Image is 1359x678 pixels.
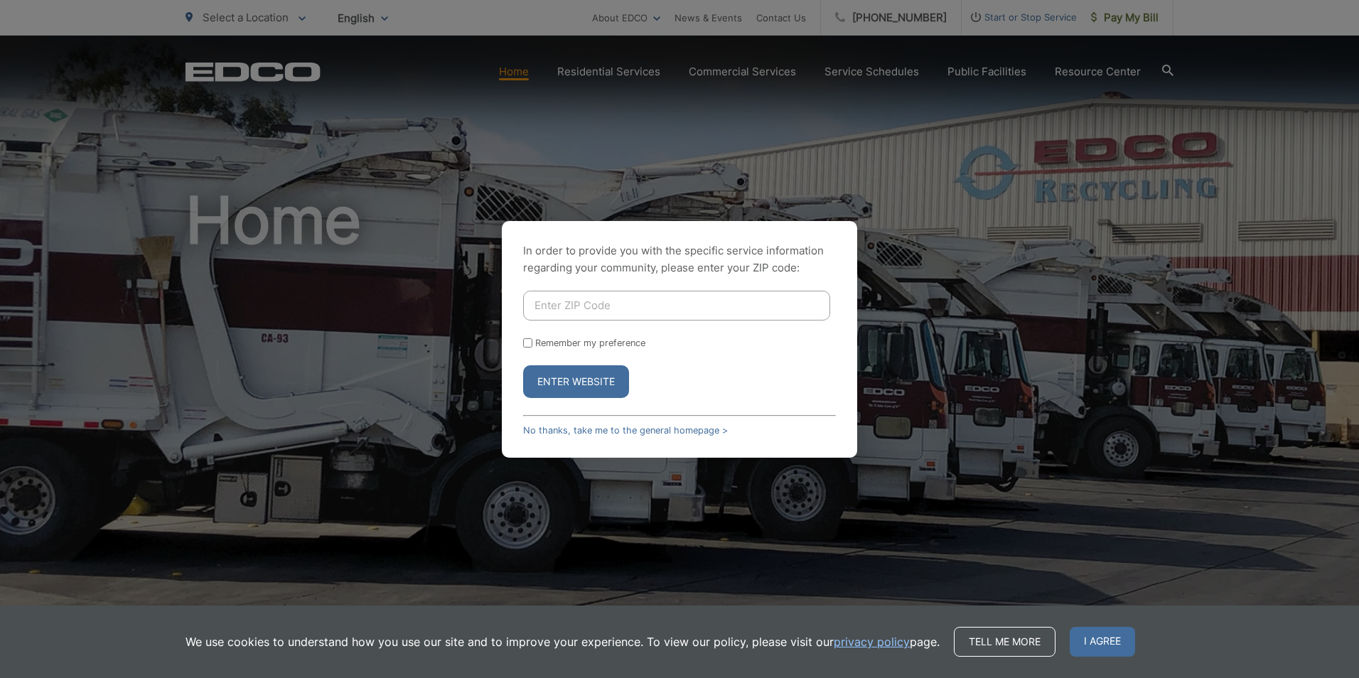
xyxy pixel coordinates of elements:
a: privacy policy [834,633,910,650]
p: We use cookies to understand how you use our site and to improve your experience. To view our pol... [186,633,940,650]
a: Tell me more [954,627,1055,657]
label: Remember my preference [535,338,645,348]
button: Enter Website [523,365,629,398]
span: I agree [1070,627,1135,657]
input: Enter ZIP Code [523,291,830,321]
a: No thanks, take me to the general homepage > [523,425,728,436]
p: In order to provide you with the specific service information regarding your community, please en... [523,242,836,276]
